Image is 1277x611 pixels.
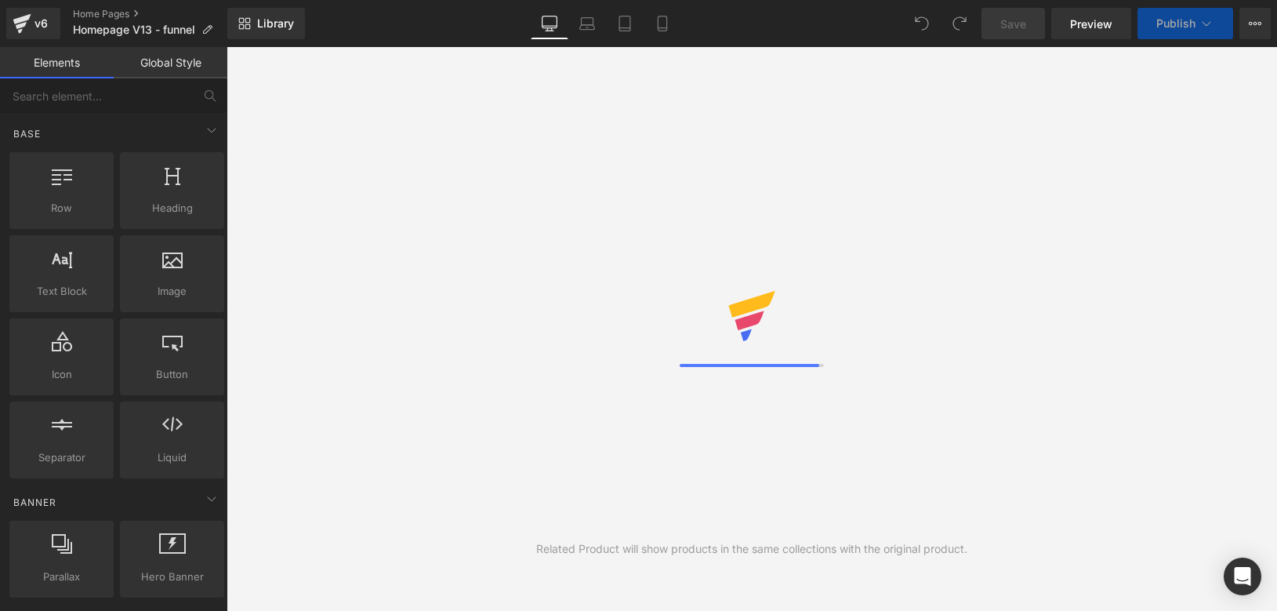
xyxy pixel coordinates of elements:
a: New Library [227,8,305,39]
button: Publish [1137,8,1233,39]
span: Text Block [14,283,109,300]
span: Homepage V13 - funnel [73,24,195,36]
button: More [1239,8,1271,39]
span: Row [14,200,109,216]
span: Parallax [14,569,109,585]
a: Preview [1051,8,1131,39]
button: Redo [944,8,975,39]
a: Home Pages [73,8,227,20]
span: Hero Banner [125,569,219,585]
span: Button [125,366,219,383]
div: Open Intercom Messenger [1224,558,1261,595]
div: v6 [31,13,51,34]
a: Mobile [644,8,681,39]
span: Base [12,126,42,141]
a: v6 [6,8,60,39]
span: Image [125,283,219,300]
a: Laptop [568,8,606,39]
span: Library [257,16,294,31]
span: Liquid [125,449,219,466]
a: Global Style [114,47,227,78]
span: Separator [14,449,109,466]
span: Publish [1156,17,1195,30]
a: Desktop [531,8,568,39]
span: Banner [12,495,58,510]
span: Save [1000,16,1026,32]
span: Preview [1070,16,1112,32]
div: Related Product will show products in the same collections with the original product. [536,540,967,558]
span: Heading [125,200,219,216]
a: Tablet [606,8,644,39]
button: Undo [906,8,938,39]
span: Icon [14,366,109,383]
